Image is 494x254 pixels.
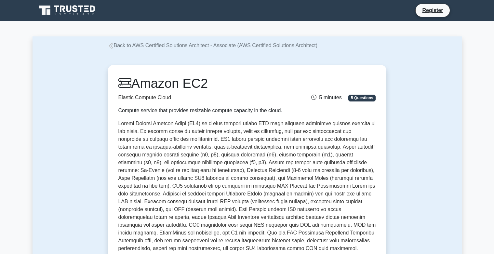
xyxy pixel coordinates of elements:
h1: Amazon EC2 [118,75,287,91]
a: Register [418,6,447,14]
a: Back to AWS Certified Solutions Architect - Associate (AWS Certified Solutions Architect) [108,43,318,48]
span: 5 Questions [348,95,376,101]
p: Elastic Compute Cloud [118,94,287,101]
span: 5 minutes [311,95,341,100]
div: Compute service that provides resizable compute capacity in the cloud. [118,107,287,114]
